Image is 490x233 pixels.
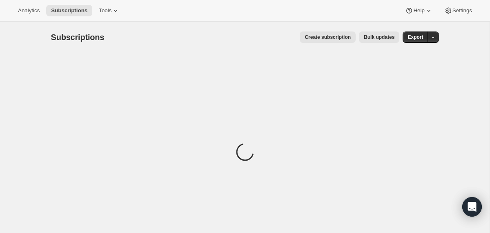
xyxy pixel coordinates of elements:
button: Analytics [13,5,45,16]
button: Bulk updates [359,31,399,43]
span: Help [413,7,424,14]
span: Export [408,34,423,40]
span: Analytics [18,7,40,14]
button: Create subscription [300,31,356,43]
span: Subscriptions [51,33,105,42]
span: Subscriptions [51,7,87,14]
div: Open Intercom Messenger [462,197,482,217]
button: Settings [439,5,477,16]
span: Bulk updates [364,34,394,40]
button: Tools [94,5,125,16]
button: Subscriptions [46,5,92,16]
span: Settings [452,7,472,14]
span: Create subscription [305,34,351,40]
span: Tools [99,7,111,14]
button: Help [400,5,437,16]
button: Export [403,31,428,43]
